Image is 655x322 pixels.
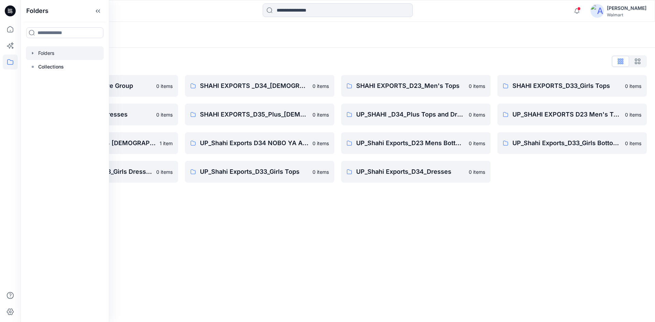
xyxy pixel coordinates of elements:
[156,168,173,175] p: 0 items
[200,167,308,177] p: UP_Shahi Exports_D33_Girls Tops
[312,111,329,118] p: 0 items
[156,111,173,118] p: 0 items
[497,104,647,125] a: UP_SHAHI EXPORTS D23 Men's Tops0 items
[625,140,641,147] p: 0 items
[469,82,485,90] p: 0 items
[607,4,646,12] div: [PERSON_NAME]
[497,132,647,154] a: UP_Shahi Exports_D33_Girls Bottoms0 items
[312,82,329,90] p: 0 items
[469,111,485,118] p: 0 items
[312,168,329,175] p: 0 items
[185,132,334,154] a: UP_Shahi Exports D34 NOBO YA Adult Tops & Dress0 items
[356,167,465,177] p: UP_Shahi Exports_D34_Dresses
[185,104,334,125] a: SHAHI EXPORTS_D35_Plus_[DEMOGRAPHIC_DATA] Top0 items
[185,161,334,183] a: UP_Shahi Exports_D33_Girls Tops0 items
[160,140,173,147] p: 1 item
[341,104,491,125] a: UP_SHAHI _D34_Plus Tops and Dresses0 items
[200,81,308,91] p: SHAHI EXPORTS _D34_[DEMOGRAPHIC_DATA] Top
[469,140,485,147] p: 0 items
[356,138,465,148] p: UP_Shahi Exports_D23 Mens Bottoms
[356,110,465,119] p: UP_SHAHI _D34_Plus Tops and Dresses
[356,81,465,91] p: SHAHI EXPORTS_D23_Men's Tops
[625,82,641,90] p: 0 items
[512,81,621,91] p: SHAHI EXPORTS_D33_Girls Tops
[156,82,173,90] p: 0 items
[512,110,621,119] p: UP_SHAHI EXPORTS D23 Men's Tops
[38,63,64,71] p: Collections
[512,138,621,148] p: UP_Shahi Exports_D33_Girls Bottoms
[200,110,308,119] p: SHAHI EXPORTS_D35_Plus_[DEMOGRAPHIC_DATA] Top
[591,4,604,18] img: avatar
[312,140,329,147] p: 0 items
[341,161,491,183] a: UP_Shahi Exports_D34_Dresses0 items
[607,12,646,17] div: Walmart
[185,75,334,97] a: SHAHI EXPORTS _D34_[DEMOGRAPHIC_DATA] Top0 items
[625,111,641,118] p: 0 items
[341,132,491,154] a: UP_Shahi Exports_D23 Mens Bottoms0 items
[200,138,308,148] p: UP_Shahi Exports D34 NOBO YA Adult Tops & Dress
[497,75,647,97] a: SHAHI EXPORTS_D33_Girls Tops0 items
[341,75,491,97] a: SHAHI EXPORTS_D23_Men's Tops0 items
[469,168,485,175] p: 0 items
